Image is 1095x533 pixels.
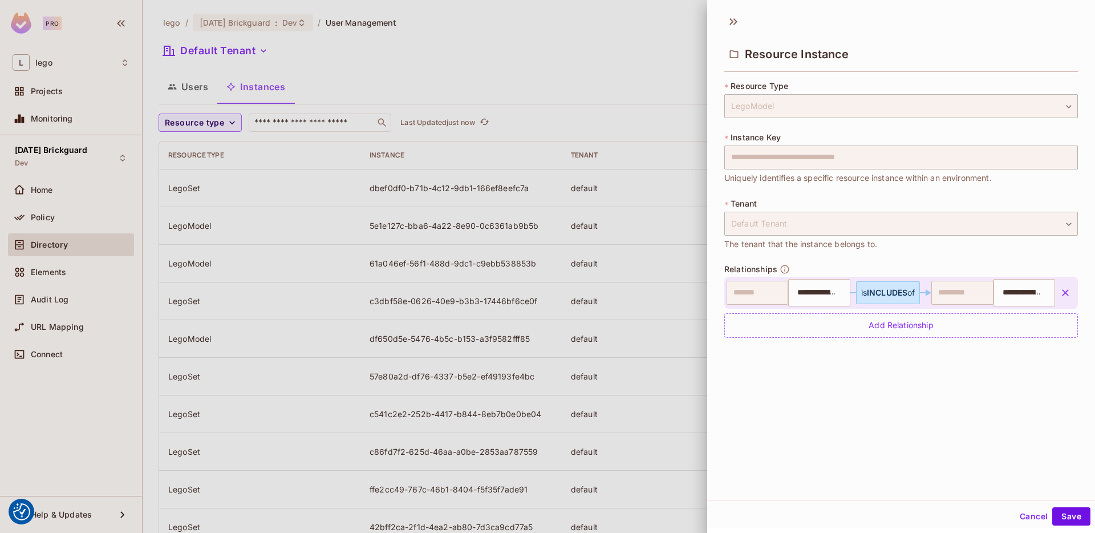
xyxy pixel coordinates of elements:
div: LegoModel [724,94,1078,118]
div: Default Tenant [724,212,1078,236]
img: Revisit consent button [13,503,30,520]
span: Uniquely identifies a specific resource instance within an environment. [724,172,992,184]
button: Consent Preferences [13,503,30,520]
span: Resource Instance [745,47,849,61]
span: Relationships [724,265,777,274]
span: Instance Key [731,133,781,142]
button: Cancel [1015,507,1052,526]
span: INCLUDES [867,288,907,297]
span: Tenant [731,199,757,208]
span: The tenant that the instance belongs to. [724,238,877,251]
div: is of [861,288,915,297]
button: Save [1052,507,1090,526]
div: Add Relationship [724,313,1078,338]
span: Resource Type [731,82,788,91]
